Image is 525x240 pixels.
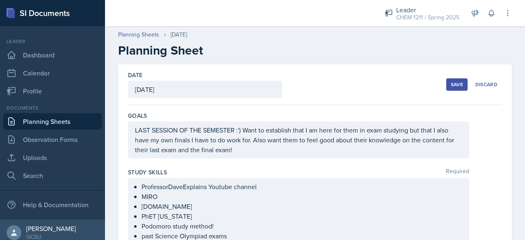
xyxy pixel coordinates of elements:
[118,43,512,58] h2: Planning Sheet
[446,78,468,91] button: Save
[3,83,102,99] a: Profile
[3,149,102,166] a: Uploads
[3,38,102,45] div: Leader
[3,65,102,81] a: Calendar
[3,131,102,148] a: Observation Forms
[3,167,102,184] a: Search
[128,71,142,79] label: Date
[3,104,102,112] div: Documents
[3,113,102,130] a: Planning Sheets
[142,221,462,231] p: Podomoro study method!
[396,13,459,22] div: CHEM 1211 / Spring 2025
[171,30,187,39] div: [DATE]
[142,211,462,221] p: PhET [US_STATE]
[128,112,147,120] label: Goals
[135,125,462,155] p: LAST SESSION OF THE SEMESTER :') Want to establish that I am here for them in exam studying but t...
[142,182,462,192] p: ProfessorDaveExplains Youtube channel
[118,30,159,39] a: Planning Sheets
[142,201,462,211] p: [DOMAIN_NAME]
[475,81,498,88] div: Discard
[128,168,167,176] label: Study Skills
[396,5,459,15] div: Leader
[26,224,76,233] div: [PERSON_NAME]
[471,78,502,91] button: Discard
[3,47,102,63] a: Dashboard
[3,197,102,213] div: Help & Documentation
[446,168,469,176] span: Required
[142,192,462,201] p: MIRO
[451,81,463,88] div: Save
